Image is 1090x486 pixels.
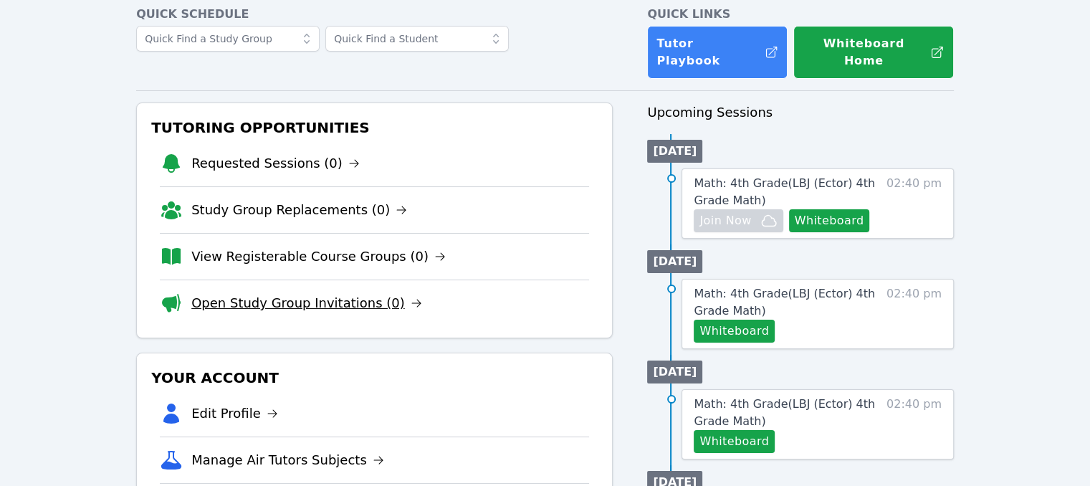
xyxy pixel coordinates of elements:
a: Edit Profile [191,404,278,424]
span: Math: 4th Grade ( LBJ (Ector) 4th Grade Math ) [694,287,875,318]
a: Study Group Replacements (0) [191,200,407,220]
li: [DATE] [647,250,702,273]
a: Open Study Group Invitations (0) [191,293,422,313]
li: [DATE] [647,140,702,163]
button: Whiteboard [694,320,775,343]
span: Math: 4th Grade ( LBJ (Ector) 4th Grade Math ) [694,397,875,428]
input: Quick Find a Study Group [136,26,320,52]
a: Math: 4th Grade(LBJ (Ector) 4th Grade Math) [694,175,879,209]
span: 02:40 pm [886,175,942,232]
a: Requested Sessions (0) [191,153,360,173]
span: 02:40 pm [886,285,942,343]
h4: Quick Schedule [136,6,613,23]
button: Whiteboard Home [793,26,954,79]
a: Tutor Playbook [647,26,788,79]
button: Whiteboard [694,430,775,453]
h3: Upcoming Sessions [647,103,954,123]
span: Join Now [699,212,751,229]
button: Whiteboard [789,209,870,232]
span: Math: 4th Grade ( LBJ (Ector) 4th Grade Math ) [694,176,875,207]
a: Math: 4th Grade(LBJ (Ector) 4th Grade Math) [694,396,879,430]
a: View Registerable Course Groups (0) [191,247,446,267]
h3: Your Account [148,365,601,391]
li: [DATE] [647,361,702,383]
span: 02:40 pm [886,396,942,453]
a: Manage Air Tutors Subjects [191,450,384,470]
button: Join Now [694,209,783,232]
input: Quick Find a Student [325,26,509,52]
h4: Quick Links [647,6,954,23]
a: Math: 4th Grade(LBJ (Ector) 4th Grade Math) [694,285,879,320]
h3: Tutoring Opportunities [148,115,601,140]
